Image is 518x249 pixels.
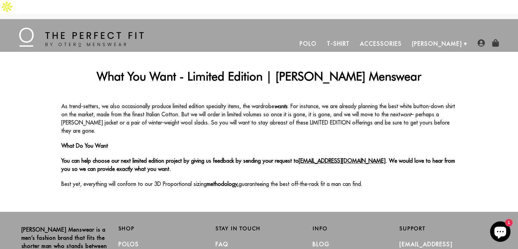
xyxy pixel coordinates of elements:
[488,221,513,244] inbox-online-store-chat: Shopify online store chat
[119,225,205,232] h2: Shop
[299,157,386,164] span: [EMAIL_ADDRESS][DOMAIN_NAME]
[274,103,287,109] em: wants
[355,35,407,52] a: Accessories
[19,28,144,47] img: The Perfect Fit - by Otero Menswear - Logo
[207,180,239,187] strong: methodology,
[61,102,457,135] p: As trend-setters, we also occasionally produce limited edition specialty items, the wardrobe . Fo...
[295,35,322,52] a: Polo
[61,142,108,149] strong: What Do You Want
[61,69,457,83] h1: What You Want - Limited Edition | [PERSON_NAME] Menswear
[61,180,457,188] p: Best yet, everything will conform to our 3D Proportional sizing guaranteeing the best off-the-rac...
[492,39,499,47] img: shopping-bag-icon.png
[407,35,467,52] a: [PERSON_NAME]
[216,225,302,232] h2: Stay in Touch
[399,225,497,232] h2: Support
[119,241,139,248] a: Polos
[313,225,399,232] h2: Info
[477,39,485,47] img: user-account-icon.png
[322,35,355,52] a: T-Shirt
[216,241,229,248] a: FAQ
[61,157,455,172] strong: You can help choose our next limited edition project by giving us feedback by sending your reques...
[400,111,411,118] em: want
[313,241,330,248] a: Blog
